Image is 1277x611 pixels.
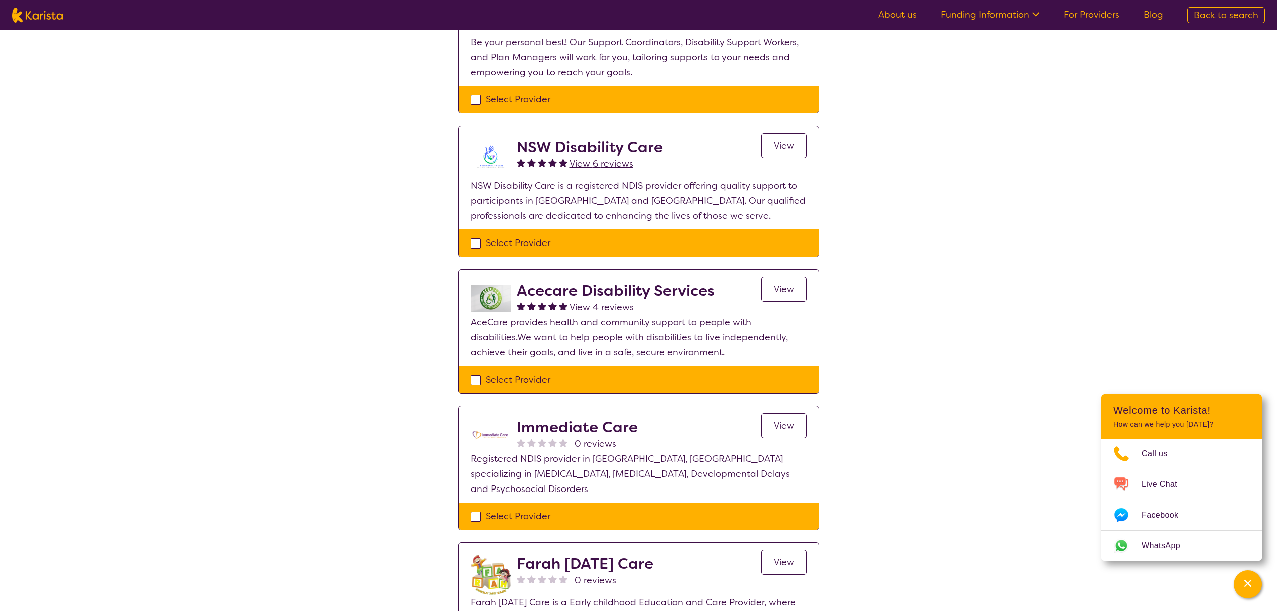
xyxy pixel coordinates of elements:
img: nonereviewstar [527,575,536,583]
span: Back to search [1194,9,1258,21]
span: View [774,556,794,568]
span: 0 reviews [575,436,616,451]
img: fullstar [559,302,567,310]
img: nonereviewstar [548,438,557,447]
img: fullstar [517,302,525,310]
a: View [761,550,807,575]
img: nonereviewstar [559,575,567,583]
span: View [774,420,794,432]
img: nonereviewstar [548,575,557,583]
span: 0 reviews [575,573,616,588]
a: View 4 reviews [570,300,634,315]
p: Registered NDIS provider in [GEOGRAPHIC_DATA], [GEOGRAPHIC_DATA] specializing in [MEDICAL_DATA], ... [471,451,807,497]
img: fullstar [548,158,557,167]
span: Call us [1142,446,1180,461]
img: fullstar [527,158,536,167]
span: WhatsApp [1142,538,1192,553]
ul: Choose channel [1101,439,1262,561]
img: Karista logo [12,8,63,23]
img: nonereviewstar [517,438,525,447]
a: View [761,413,807,438]
span: Live Chat [1142,477,1189,492]
a: Blog [1144,9,1163,21]
img: sufycawuydgvlso5dncw.png [471,555,511,595]
h2: Farah [DATE] Care [517,555,653,573]
h2: Welcome to Karista! [1113,404,1250,416]
a: View 6 reviews [570,156,633,171]
img: nonereviewstar [517,575,525,583]
img: fullstar [538,302,546,310]
p: NSW Disability Care is a registered NDIS provider offering quality support to participants in [GE... [471,178,807,223]
span: View 4 reviews [570,301,634,313]
img: fullstar [548,302,557,310]
span: Facebook [1142,508,1190,523]
img: nonereviewstar [527,438,536,447]
button: Channel Menu [1234,570,1262,598]
span: View [774,140,794,152]
div: Channel Menu [1101,394,1262,561]
img: vitx5ghzvjebwpao2mc2.png [471,418,511,451]
img: nonereviewstar [559,438,567,447]
h2: Acecare Disability Services [517,282,715,300]
span: View [774,283,794,295]
img: ygzmrtobtrewhewwniw4.jpg [471,282,511,315]
a: Back to search [1187,7,1265,23]
img: fifdclh21cdpqh6n8vkb.png [471,138,511,178]
p: AceCare provides health and community support to people with disabilities.We want to help people ... [471,315,807,360]
img: nonereviewstar [538,438,546,447]
img: nonereviewstar [538,575,546,583]
img: fullstar [538,158,546,167]
h2: Immediate Care [517,418,638,436]
a: About us [878,9,917,21]
a: Funding Information [941,9,1040,21]
a: View [761,133,807,158]
span: View 6 reviews [570,158,633,170]
p: How can we help you [DATE]? [1113,420,1250,429]
img: fullstar [517,158,525,167]
a: Web link opens in a new tab. [1101,531,1262,561]
img: fullstar [527,302,536,310]
img: fullstar [559,158,567,167]
a: For Providers [1064,9,1119,21]
p: Be your personal best! Our Support Coordinators, Disability Support Workers, and Plan Managers wi... [471,35,807,80]
a: View [761,277,807,302]
h2: NSW Disability Care [517,138,663,156]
